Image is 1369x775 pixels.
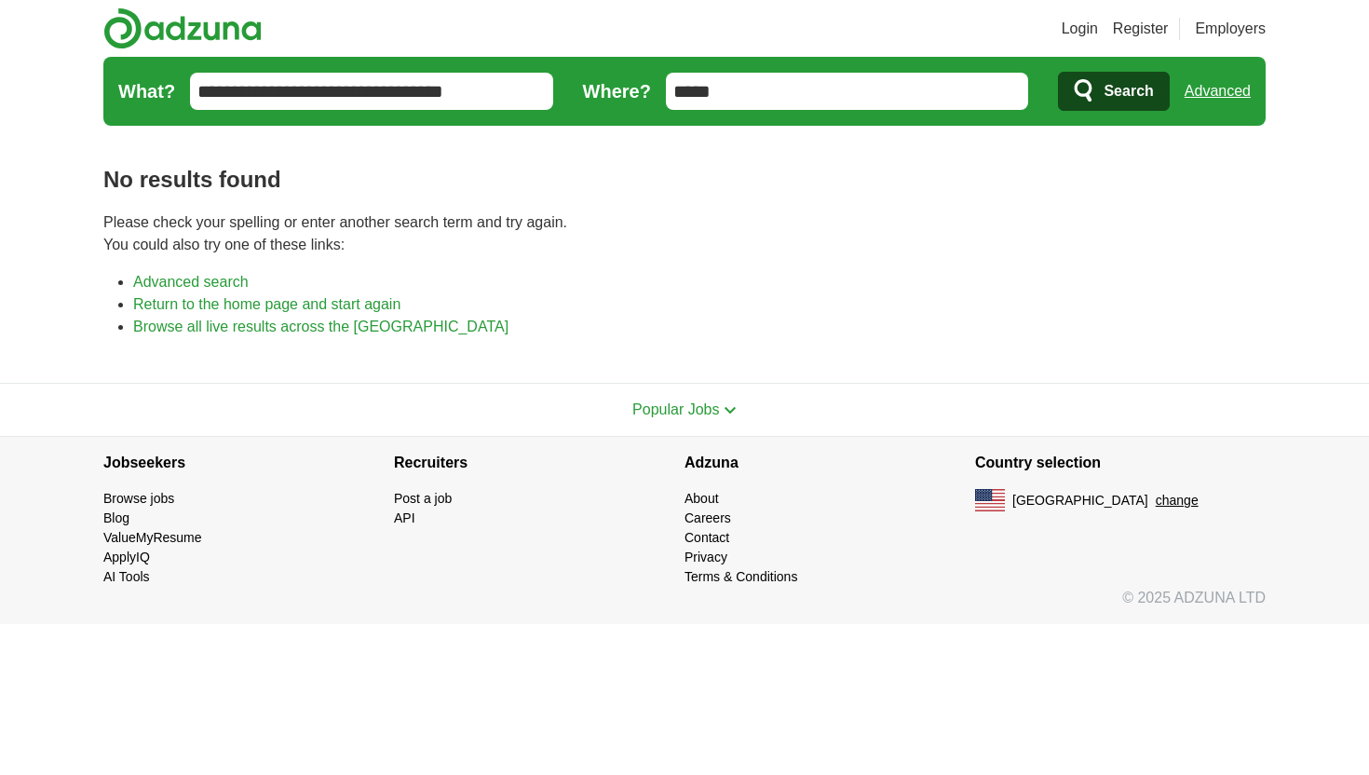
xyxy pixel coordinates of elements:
[1012,491,1148,510] span: [GEOGRAPHIC_DATA]
[632,401,719,417] span: Popular Jobs
[684,569,797,584] a: Terms & Conditions
[88,587,1281,624] div: © 2025 ADZUNA LTD
[1113,18,1169,40] a: Register
[103,530,202,545] a: ValueMyResume
[133,319,508,334] a: Browse all live results across the [GEOGRAPHIC_DATA]
[724,406,737,415] img: toggle icon
[684,530,729,545] a: Contact
[394,510,415,525] a: API
[975,489,1005,511] img: US flag
[1156,491,1199,510] button: change
[684,491,719,506] a: About
[103,211,1266,256] p: Please check your spelling or enter another search term and try again. You could also try one of ...
[1058,72,1169,111] button: Search
[684,510,731,525] a: Careers
[133,274,249,290] a: Advanced search
[133,296,400,312] a: Return to the home page and start again
[103,163,1266,197] h1: No results found
[1062,18,1098,40] a: Login
[103,510,129,525] a: Blog
[103,550,150,564] a: ApplyIQ
[583,77,651,105] label: Where?
[684,550,727,564] a: Privacy
[394,491,452,506] a: Post a job
[1185,73,1251,110] a: Advanced
[975,437,1266,489] h4: Country selection
[103,491,174,506] a: Browse jobs
[103,7,262,49] img: Adzuna logo
[103,569,150,584] a: AI Tools
[118,77,175,105] label: What?
[1104,73,1153,110] span: Search
[1195,18,1266,40] a: Employers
